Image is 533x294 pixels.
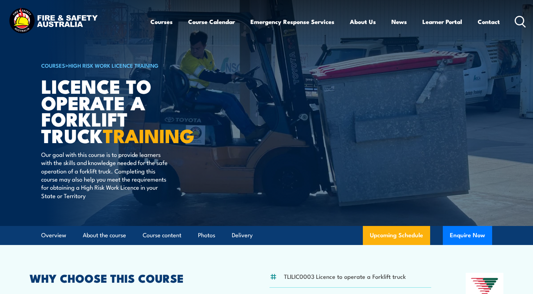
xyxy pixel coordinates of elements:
a: High Risk Work Licence Training [68,61,159,69]
h1: Licence to operate a forklift truck [41,78,215,143]
a: About the course [83,226,126,245]
a: Learner Portal [422,12,462,31]
a: Courses [150,12,173,31]
a: About Us [350,12,376,31]
button: Enquire Now [443,226,492,245]
p: Our goal with this course is to provide learners with the skills and knowledge needed for the saf... [41,150,170,200]
a: Delivery [232,226,253,245]
a: Course content [143,226,181,245]
a: Overview [41,226,66,245]
a: Contact [478,12,500,31]
a: News [391,12,407,31]
a: Course Calendar [188,12,235,31]
strong: TRAINING [103,120,194,149]
a: Emergency Response Services [250,12,334,31]
a: Upcoming Schedule [363,226,430,245]
h2: WHY CHOOSE THIS COURSE [30,273,235,283]
a: COURSES [41,61,65,69]
h6: > [41,61,215,69]
li: TLILIC0003 Licence to operate a Forklift truck [284,272,406,280]
a: Photos [198,226,215,245]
